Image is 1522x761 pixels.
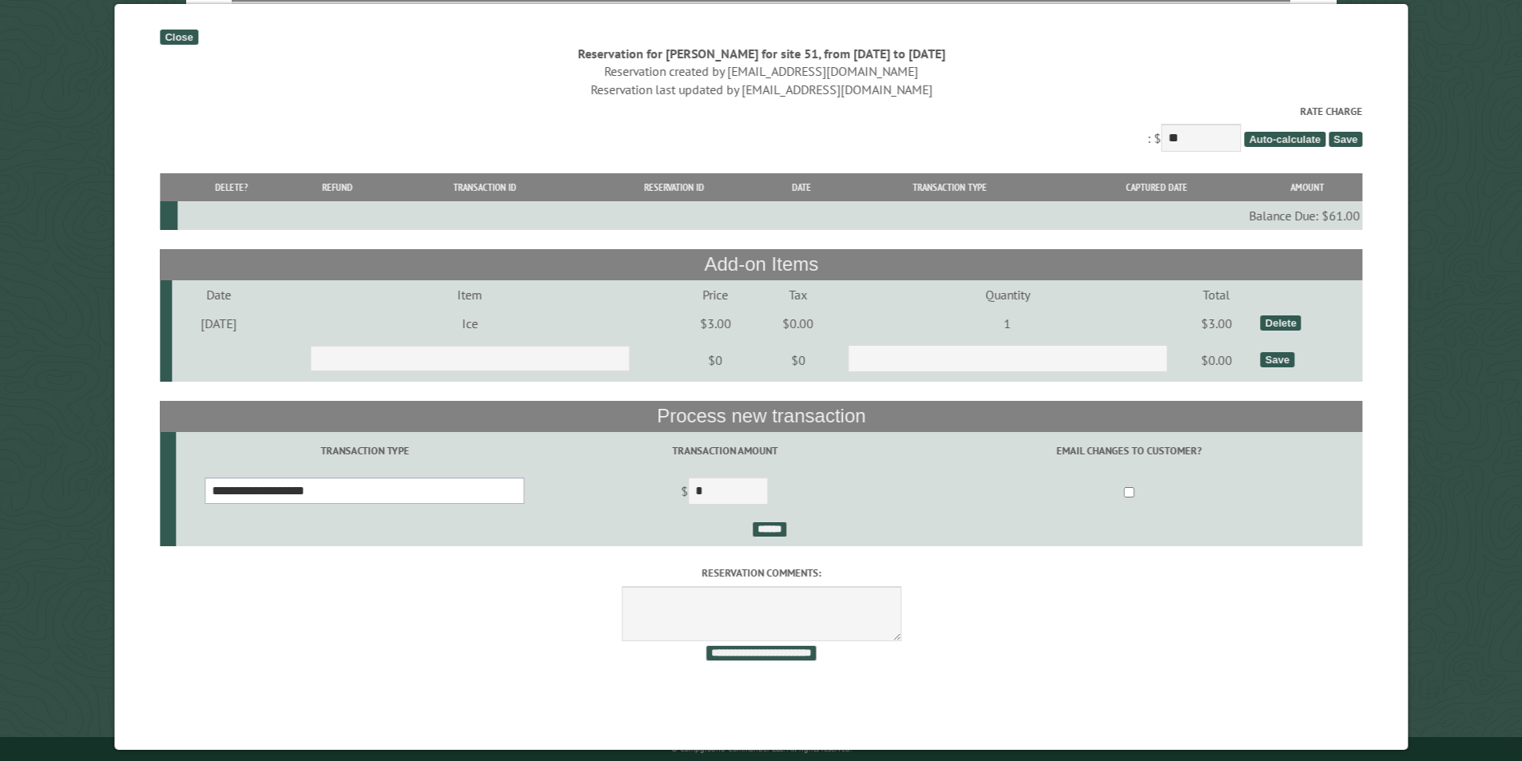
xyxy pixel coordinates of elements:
td: Ice [265,309,674,338]
td: [DATE] [172,309,265,338]
th: Refund [286,173,388,201]
td: Total [1175,280,1258,309]
td: $0 [757,338,839,382]
td: Item [265,280,674,309]
th: Captured Date [1062,173,1251,201]
th: Amount [1251,173,1362,201]
th: Reservation ID [582,173,766,201]
label: Transaction Amount [555,443,893,458]
span: Auto-calculate [1244,132,1325,147]
th: Process new transaction [160,401,1362,431]
td: 1 [839,309,1174,338]
div: Delete [1260,315,1301,331]
div: Reservation last updated by [EMAIL_ADDRESS][DOMAIN_NAME] [160,81,1362,98]
div: Reservation for [PERSON_NAME] for site 51, from [DATE] to [DATE] [160,45,1362,62]
td: $3.00 [1175,309,1258,338]
th: Add-on Items [160,249,1362,279]
td: Date [172,280,265,309]
td: Quantity [839,280,1174,309]
td: $0.00 [1175,338,1258,382]
div: : $ [160,104,1362,156]
th: Date [766,173,837,201]
th: Transaction ID [387,173,581,201]
td: Price [674,280,756,309]
td: Tax [757,280,839,309]
small: © Campground Commander LLC. All rights reserved. [671,743,852,754]
td: $0 [674,338,756,382]
th: Transaction Type [837,173,1063,201]
span: Save [1329,132,1362,147]
td: $3.00 [674,309,756,338]
td: $0.00 [757,309,839,338]
label: Transaction Type [178,443,550,458]
label: Rate Charge [160,104,1362,119]
label: Email changes to customer? [898,443,1360,458]
td: $ [553,470,896,515]
th: Delete? [177,173,285,201]
label: Reservation comments: [160,565,1362,581]
div: Reservation created by [EMAIL_ADDRESS][DOMAIN_NAME] [160,62,1362,80]
td: Balance Due: $61.00 [177,201,1362,230]
div: Close [160,30,197,45]
div: Save [1260,352,1294,367]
